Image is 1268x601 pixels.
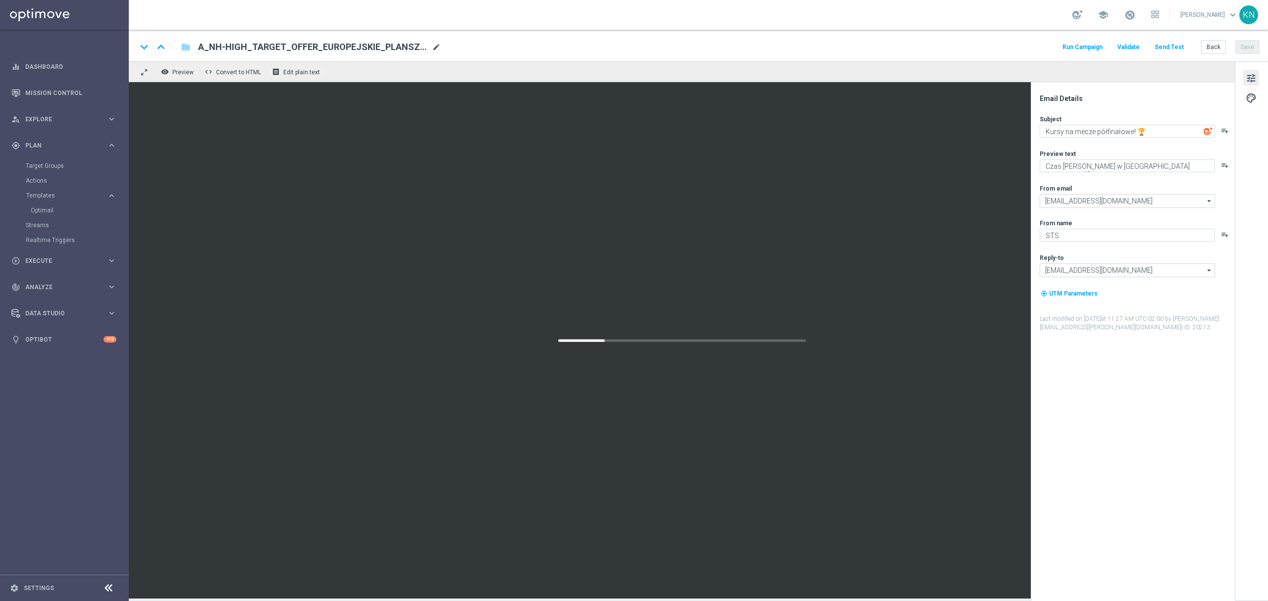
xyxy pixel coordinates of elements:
span: Data Studio [25,310,107,316]
span: Analyze [25,284,107,290]
i: arrow_drop_down [1205,264,1215,277]
div: +10 [104,336,116,343]
i: track_changes [11,283,20,292]
div: Execute [11,256,107,265]
button: equalizer Dashboard [11,63,117,71]
div: Explore [11,115,107,124]
i: keyboard_arrow_right [107,282,116,292]
span: Execute [25,258,107,264]
span: palette [1246,92,1257,104]
span: Convert to HTML [216,69,261,76]
i: keyboard_arrow_right [107,308,116,318]
div: Dashboard [11,53,116,80]
label: Preview text [1040,150,1076,158]
button: palette [1243,90,1259,105]
span: Templates [26,193,97,199]
i: folder [181,41,191,53]
span: tune [1246,72,1257,85]
span: school [1098,9,1109,20]
a: [PERSON_NAME]keyboard_arrow_down [1179,7,1239,22]
a: Optibot [25,326,104,352]
i: keyboard_arrow_right [107,256,116,265]
div: Realtime Triggers [26,233,128,248]
button: track_changes Analyze keyboard_arrow_right [11,283,117,291]
span: Edit plain text [283,69,320,76]
button: receipt Edit plain text [269,65,324,78]
button: playlist_add [1221,231,1229,239]
span: Preview [172,69,194,76]
div: Templates [26,193,107,199]
div: Data Studio [11,309,107,318]
div: Optimail [31,203,128,218]
input: Select [1040,263,1215,277]
a: Target Groups [26,162,103,170]
button: code Convert to HTML [202,65,265,78]
i: play_circle_outline [11,256,20,265]
span: Plan [25,143,107,149]
button: person_search Explore keyboard_arrow_right [11,115,117,123]
button: my_location UTM Parameters [1040,288,1099,299]
i: settings [10,584,19,593]
div: Mission Control [11,80,116,106]
i: keyboard_arrow_up [154,40,168,54]
div: gps_fixed Plan keyboard_arrow_right [11,142,117,150]
button: Send Test [1153,41,1185,54]
span: keyboard_arrow_down [1227,9,1238,20]
a: Optimail [31,206,103,214]
span: Explore [25,116,107,122]
i: my_location [1041,290,1048,297]
i: keyboard_arrow_right [107,114,116,124]
a: Streams [26,221,103,229]
button: remove_red_eye Preview [158,65,198,78]
span: UTM Parameters [1049,290,1098,297]
div: Email Details [1040,94,1234,103]
img: optiGenie.svg [1204,127,1213,136]
i: person_search [11,115,20,124]
button: playlist_add [1221,161,1229,169]
i: lightbulb [11,335,20,344]
i: gps_fixed [11,141,20,150]
div: Analyze [11,283,107,292]
button: lightbulb Optibot +10 [11,336,117,344]
button: Save [1235,40,1260,54]
label: From name [1040,219,1072,227]
i: equalizer [11,62,20,71]
button: Run Campaign [1061,41,1104,54]
input: Select [1040,194,1215,208]
div: Streams [26,218,128,233]
a: Actions [26,177,103,185]
button: Validate [1116,41,1141,54]
button: Mission Control [11,89,117,97]
button: Back [1201,40,1226,54]
div: Plan [11,141,107,150]
div: Templates [26,188,128,218]
a: Mission Control [25,80,116,106]
button: Data Studio keyboard_arrow_right [11,309,117,317]
button: Templates keyboard_arrow_right [26,192,117,200]
i: arrow_drop_down [1205,195,1215,207]
i: receipt [272,68,280,76]
button: tune [1243,70,1259,86]
i: keyboard_arrow_down [137,40,152,54]
div: Optibot [11,326,116,352]
div: KN [1239,5,1258,24]
span: A_NH-HIGH_TARGET_OFFER_EUROPEJSKIE_PLANSZA_060525_MAIL(1)(1) [198,41,428,53]
span: mode_edit [432,43,441,51]
span: Validate [1117,44,1140,50]
button: playlist_add [1221,127,1229,135]
i: remove_red_eye [161,68,169,76]
div: Target Groups [26,158,128,173]
label: Subject [1040,115,1061,123]
div: Actions [26,173,128,188]
span: | ID: 20213 [1181,324,1210,331]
